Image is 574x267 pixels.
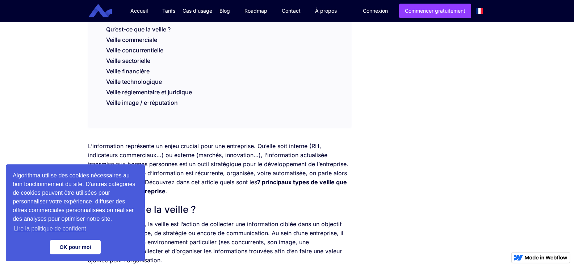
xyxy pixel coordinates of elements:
[525,255,567,260] img: Made in Webflow
[106,26,171,33] a: Qu’est-ce que la veille ?
[50,240,101,254] a: dismiss cookie message
[88,220,351,265] p: De manière générale, la veille est l’action de collecter une information ciblée dans un objectif ...
[6,164,145,261] div: cookieconsent
[106,78,162,89] a: Veille technologique
[357,4,393,18] a: Connexion
[106,47,163,54] a: Veille concurrentielle
[88,203,351,216] h2: Qu’est-ce que la veille ?
[106,36,157,43] a: Veille commerciale
[94,4,117,18] a: home
[88,142,351,196] p: L’information représente un enjeu crucial pour une entreprise. Qu’elle soit interne (RH, indicate...
[106,57,150,64] a: Veille sectorielle
[399,4,471,18] a: Commencer gratuitement
[106,99,178,110] a: Veille image / e-réputation
[106,68,150,78] a: Veille financière
[183,7,212,14] div: Cas d'usage
[13,223,87,234] a: learn more about cookies
[106,89,192,99] a: Veille réglementaire et juridique
[13,171,138,234] span: Algorithma utilise des cookies nécessaires au bon fonctionnement du site. D'autres catégories de ...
